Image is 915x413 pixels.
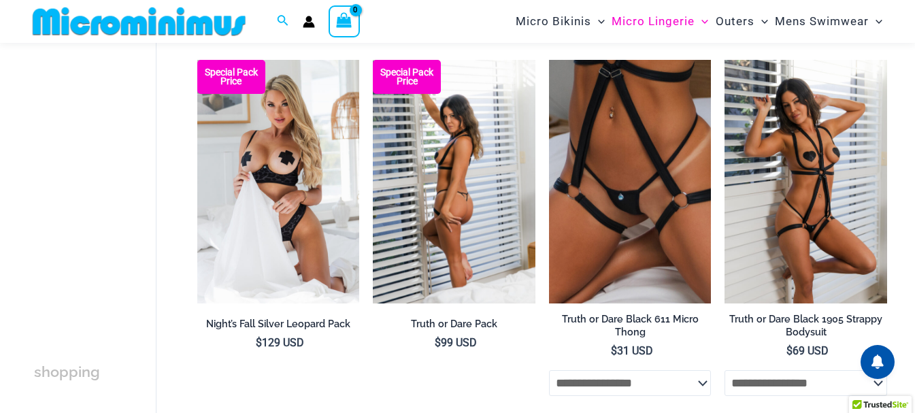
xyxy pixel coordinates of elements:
a: View Shopping Cart, empty [329,5,360,37]
span: $ [435,336,441,349]
span: shopping [34,363,100,380]
span: Mens Swimwear [775,4,869,39]
img: Truth or Dare Black Micro 02 [549,60,712,303]
a: Search icon link [277,13,289,30]
a: Account icon link [303,16,315,28]
b: Special Pack Price [197,68,265,86]
h2: Truth or Dare Black 611 Micro Thong [549,313,712,338]
iframe: TrustedSite Certified [34,46,156,318]
img: Nights Fall Silver Leopard 1036 Bra 6046 Thong 09v2 [197,60,360,303]
img: MM SHOP LOGO FLAT [27,6,251,37]
a: Truth or Dare Black 611 Micro Thong [549,313,712,344]
span: Outers [716,4,754,39]
nav: Site Navigation [510,2,888,41]
img: Truth or Dare Black 1905 Bodysuit 611 Micro 07 [725,60,887,303]
a: Night’s Fall Silver Leopard Pack [197,318,360,335]
bdi: 69 USD [786,344,829,357]
span: Micro Lingerie [612,4,695,39]
span: Micro Bikinis [516,4,591,39]
img: Truth or Dare Black 1905 Bodysuit 611 Micro 06 [373,60,535,303]
span: $ [256,336,262,349]
bdi: 99 USD [435,336,477,349]
h2: Truth or Dare Pack [373,318,535,331]
a: Truth or Dare Black 1905 Strappy Bodysuit [725,313,887,344]
a: Micro BikinisMenu ToggleMenu Toggle [512,4,608,39]
a: Truth or Dare Black 1905 Bodysuit 611 Micro 07 Truth or Dare Black 1905 Bodysuit 611 Micro 06Trut... [373,60,535,303]
a: Nights Fall Silver Leopard 1036 Bra 6046 Thong 09v2 Nights Fall Silver Leopard 1036 Bra 6046 Thon... [197,60,360,303]
a: Micro LingerieMenu ToggleMenu Toggle [608,4,712,39]
span: Menu Toggle [754,4,768,39]
span: $ [611,344,617,357]
h2: Night’s Fall Silver Leopard Pack [197,318,360,331]
b: Special Pack Price [373,68,441,86]
bdi: 31 USD [611,344,653,357]
span: Menu Toggle [591,4,605,39]
span: $ [786,344,793,357]
a: Mens SwimwearMenu ToggleMenu Toggle [771,4,886,39]
a: Truth or Dare Black 1905 Bodysuit 611 Micro 07Truth or Dare Black 1905 Bodysuit 611 Micro 05Truth... [725,60,887,303]
h2: Truth or Dare Black 1905 Strappy Bodysuit [725,313,887,338]
span: Menu Toggle [869,4,882,39]
span: Menu Toggle [695,4,708,39]
a: Truth or Dare Black Micro 02Truth or Dare Black 1905 Bodysuit 611 Micro 12Truth or Dare Black 190... [549,60,712,303]
bdi: 129 USD [256,336,304,349]
a: Truth or Dare Pack [373,318,535,335]
a: OutersMenu ToggleMenu Toggle [712,4,771,39]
